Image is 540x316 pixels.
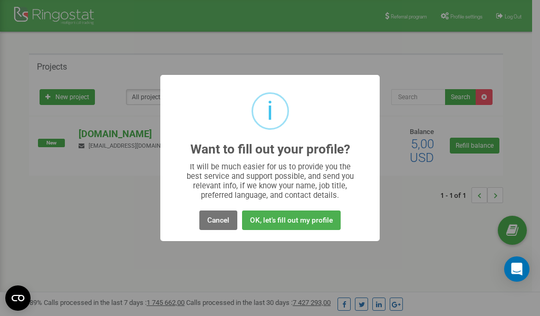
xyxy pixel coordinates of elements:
button: Cancel [199,210,237,230]
div: It will be much easier for us to provide you the best service and support possible, and send you ... [181,162,359,200]
h2: Want to fill out your profile? [190,142,350,157]
button: OK, let's fill out my profile [242,210,341,230]
div: i [267,94,273,128]
button: Open CMP widget [5,285,31,311]
div: Open Intercom Messenger [504,256,529,282]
